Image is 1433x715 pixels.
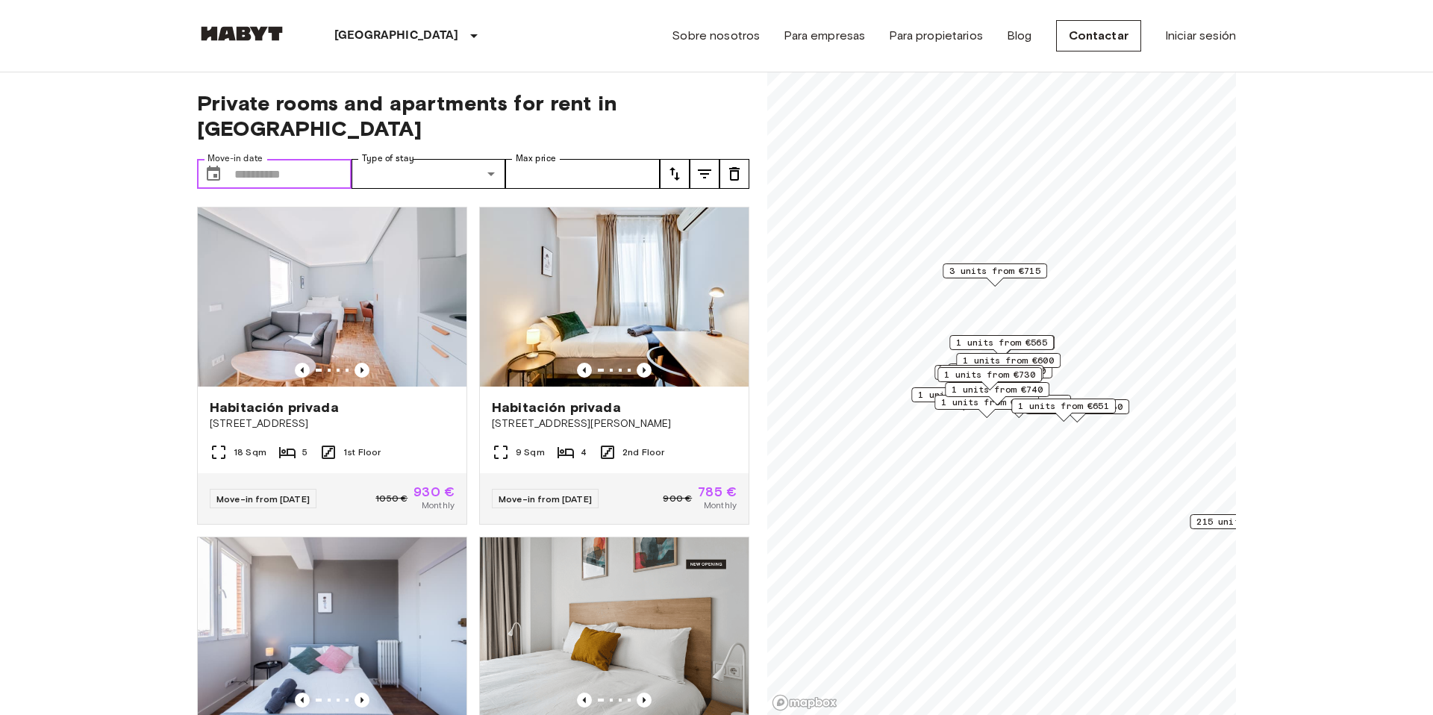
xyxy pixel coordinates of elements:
[334,27,459,45] p: [GEOGRAPHIC_DATA]
[1196,515,1303,528] span: 215 units from €1200
[295,693,310,708] button: Previous image
[672,27,760,45] a: Sobre nosotros
[941,396,1032,409] span: 1 units from €630
[207,152,263,165] label: Move-in date
[1056,20,1141,51] a: Contactar
[955,364,1046,378] span: 1 units from €700
[698,485,737,499] span: 785 €
[216,493,310,505] span: Move-in from [DATE]
[918,388,1009,402] span: 1 units from €750
[197,90,749,141] span: Private rooms and apartments for rent in [GEOGRAPHIC_DATA]
[343,446,381,459] span: 1st Floor
[516,152,556,165] label: Max price
[1165,27,1236,45] a: Iniciar sesión
[719,159,749,189] button: tune
[948,363,1052,387] div: Map marker
[934,365,1039,388] div: Map marker
[197,26,287,41] img: Habyt
[1011,399,1116,422] div: Map marker
[210,399,339,416] span: Habitación privada
[1018,399,1109,413] span: 1 units from €651
[422,499,455,512] span: Monthly
[577,693,592,708] button: Previous image
[939,365,1043,388] div: Map marker
[499,493,592,505] span: Move-in from [DATE]
[413,485,455,499] span: 930 €
[946,366,1037,379] span: 1 units from €515
[943,263,1047,287] div: Map marker
[949,335,1054,358] div: Map marker
[210,416,455,431] span: [STREET_ADDRESS]
[479,207,749,525] a: Marketing picture of unit ES-15-018-001-03HPrevious imagePrevious imageHabitación privada[STREET_...
[302,446,307,459] span: 5
[516,446,545,459] span: 9 Sqm
[622,446,664,459] span: 2nd Floor
[949,264,1040,278] span: 3 units from €715
[492,399,621,416] span: Habitación privada
[937,367,1042,390] div: Map marker
[784,27,865,45] a: Para empresas
[956,336,1047,349] span: 1 units from €565
[704,499,737,512] span: Monthly
[934,395,1039,418] div: Map marker
[581,446,587,459] span: 4
[637,363,652,378] button: Previous image
[480,207,749,387] img: Marketing picture of unit ES-15-018-001-03H
[660,159,690,189] button: tune
[663,492,692,505] span: 900 €
[945,382,1049,405] div: Map marker
[492,416,737,431] span: [STREET_ADDRESS][PERSON_NAME]
[362,152,414,165] label: Type of stay
[295,363,310,378] button: Previous image
[234,446,266,459] span: 18 Sqm
[952,383,1043,396] span: 1 units from €740
[1031,400,1123,413] span: 1 units from €680
[355,693,369,708] button: Previous image
[637,693,652,708] button: Previous image
[690,159,719,189] button: tune
[944,368,1035,381] span: 1 units from €730
[197,207,467,525] a: Marketing picture of unit ES-15-032-001-05HPrevious imagePrevious imageHabitación privada[STREET_...
[355,363,369,378] button: Previous image
[375,492,408,505] span: 1050 €
[577,363,592,378] button: Previous image
[1007,27,1032,45] a: Blog
[889,27,983,45] a: Para propietarios
[198,207,466,387] img: Marketing picture of unit ES-15-032-001-05H
[1190,514,1310,537] div: Map marker
[963,354,1054,367] span: 1 units from €600
[956,353,1061,376] div: Map marker
[772,694,837,711] a: Mapbox logo
[911,387,1016,410] div: Map marker
[199,159,228,189] button: Choose date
